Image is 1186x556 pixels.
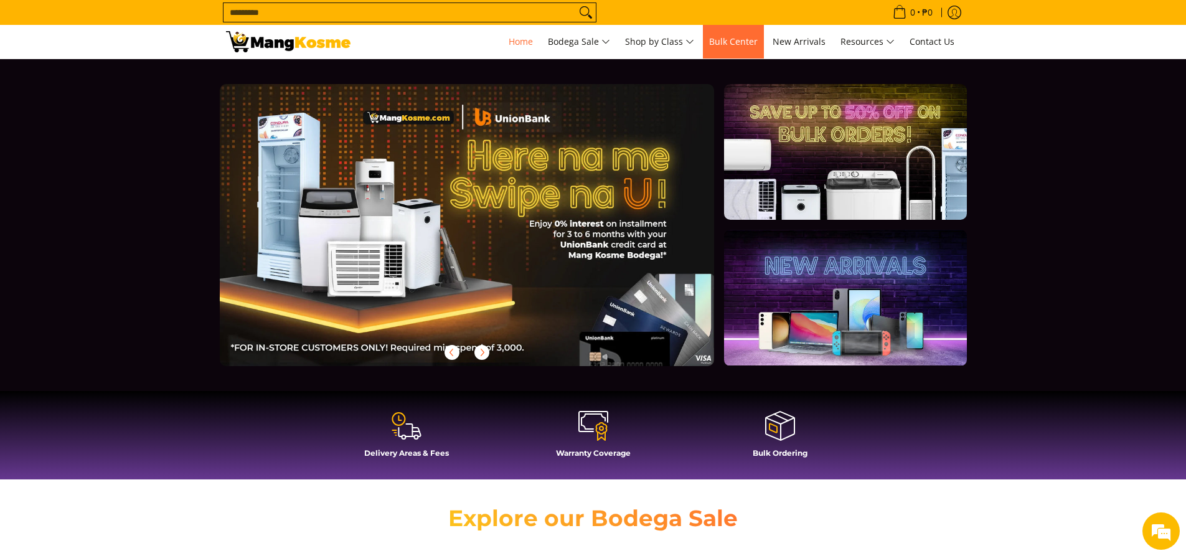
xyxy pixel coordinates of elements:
span: New Arrivals [773,35,826,47]
h4: Delivery Areas & Fees [319,448,494,458]
span: Home [509,35,533,47]
a: Bulk Ordering [693,410,867,467]
button: Search [576,3,596,22]
a: Contact Us [903,25,961,59]
img: Mang Kosme: Your Home Appliances Warehouse Sale Partner! [226,31,351,52]
a: Bulk Center [703,25,764,59]
nav: Main Menu [363,25,961,59]
a: Resources [834,25,901,59]
span: Bulk Center [709,35,758,47]
a: Home [502,25,539,59]
a: Delivery Areas & Fees [319,410,494,467]
span: Shop by Class [625,34,694,50]
button: Previous [438,339,466,366]
h4: Warranty Coverage [506,448,680,458]
textarea: Type your message and hit 'Enter' [6,340,237,384]
span: ₱0 [920,8,934,17]
h4: Bulk Ordering [693,448,867,458]
a: Bodega Sale [542,25,616,59]
a: Warranty Coverage [506,410,680,467]
span: • [889,6,936,19]
span: 0 [908,8,917,17]
span: Bodega Sale [548,34,610,50]
button: Next [468,339,496,366]
div: Minimize live chat window [204,6,234,36]
a: New Arrivals [766,25,832,59]
h2: Explore our Bodega Sale [413,504,774,532]
span: Contact Us [910,35,954,47]
div: Chat with us now [65,70,209,86]
span: We're online! [72,157,172,283]
span: Resources [840,34,895,50]
a: Shop by Class [619,25,700,59]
